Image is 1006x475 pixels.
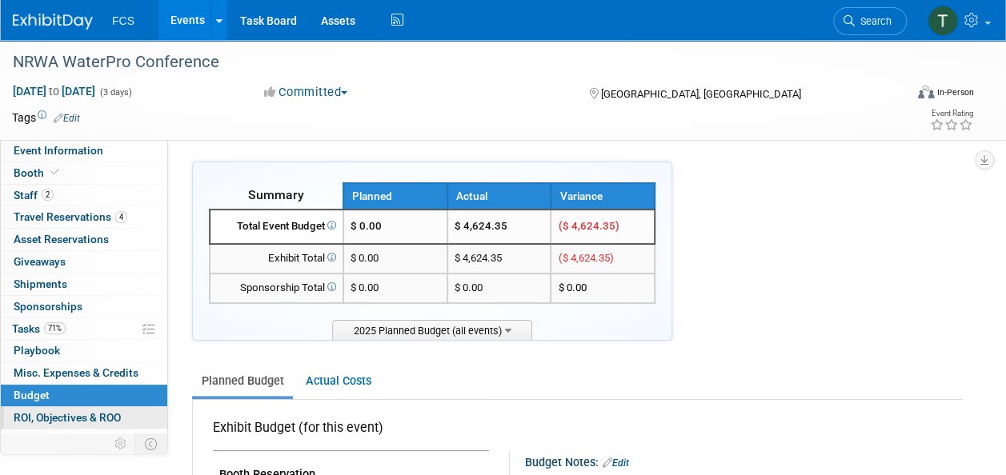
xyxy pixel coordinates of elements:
td: Toggle Event Tabs [135,433,168,454]
span: Staff [14,189,54,202]
a: Search [833,7,907,35]
span: [DATE] [DATE] [12,84,96,98]
span: Summary [248,187,304,202]
a: Edit [54,113,80,124]
span: FCS [112,14,134,27]
span: Shipments [14,277,67,290]
img: ExhibitDay [13,14,93,30]
span: 2 [82,433,94,445]
a: Attachments2 [1,429,167,451]
div: Sponsorship Total [217,281,336,296]
div: Event Rating [930,110,973,118]
span: Budget [14,389,50,401]
span: 2025 Planned Budget (all events) [332,320,532,340]
div: Budget Notes: [525,450,961,471]
span: Booth [14,166,62,179]
th: Planned [343,183,447,210]
span: $ 0.00 [351,220,382,232]
span: $ 0.00 [351,252,379,264]
span: Tasks [12,322,66,335]
a: Edit [603,457,629,469]
img: Format-Inperson.png [918,86,934,98]
div: Exhibit Total [217,251,336,266]
span: 4 [115,211,127,223]
span: ROI, Objectives & ROO [14,411,121,424]
button: Committed [259,84,354,101]
a: Actual Costs [296,366,380,396]
img: Tommy Raye [928,6,958,36]
span: Event Information [14,144,103,157]
span: 71% [44,322,66,334]
span: Playbook [14,344,60,357]
span: $ 0.00 [351,281,379,293]
div: Exhibit Budget (for this event) [213,419,483,445]
td: Tags [12,110,80,126]
a: Budget [1,385,167,406]
div: Total Event Budget [217,219,336,234]
div: Event Format [834,83,974,107]
a: Sponsorships [1,296,167,317]
a: Shipments [1,273,167,295]
th: Variance [551,183,655,210]
span: ($ 4,624.35) [558,252,613,264]
th: Actual [447,183,551,210]
td: $ 4,624.35 [447,210,551,244]
td: Personalize Event Tab Strip [107,433,135,454]
i: Booth reservation complete [51,168,59,177]
a: Tasks71% [1,318,167,340]
a: Playbook [1,340,167,361]
div: NRWA WaterPro Conference [7,48,892,77]
span: 2 [42,189,54,201]
a: Event Information [1,140,167,162]
span: ($ 4,624.35) [558,220,619,232]
a: Planned Budget [192,366,293,396]
span: (3 days) [98,87,132,98]
span: Search [855,15,892,27]
span: [GEOGRAPHIC_DATA], [GEOGRAPHIC_DATA] [601,88,801,100]
a: Booth [1,162,167,184]
a: Giveaways [1,251,167,273]
a: ROI, Objectives & ROO [1,407,167,429]
a: Misc. Expenses & Credits [1,362,167,384]
span: Sponsorships [14,300,82,313]
span: Attachments [14,433,94,446]
span: Giveaways [14,255,66,268]
span: Misc. Expenses & Credits [14,366,138,379]
span: $ 0.00 [558,281,586,293]
div: In-Person [936,86,974,98]
td: $ 0.00 [447,273,551,303]
span: Asset Reservations [14,233,109,245]
td: $ 4,624.35 [447,244,551,273]
a: Travel Reservations4 [1,206,167,228]
span: Travel Reservations [14,210,127,223]
span: to [46,85,62,98]
a: Staff2 [1,185,167,206]
a: Asset Reservations [1,229,167,250]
